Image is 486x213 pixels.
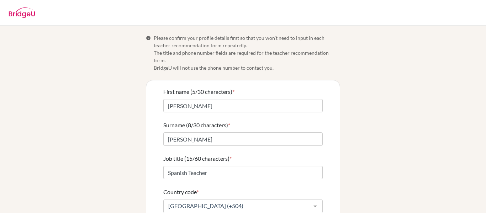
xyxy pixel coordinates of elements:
span: Please confirm your profile details first so that you won’t need to input in each teacher recomme... [154,34,340,71]
label: Surname (8/30 characters) [163,121,230,129]
input: Enter your first name [163,99,323,112]
span: Info [146,36,151,41]
img: BridgeU logo [9,7,35,18]
label: Country code [163,188,199,196]
input: Enter your surname [163,132,323,146]
label: Job title (15/60 characters) [163,154,232,163]
label: First name (5/30 characters) [163,87,234,96]
span: [GEOGRAPHIC_DATA] (+504) [167,202,308,209]
input: Enter your job title [163,166,323,179]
